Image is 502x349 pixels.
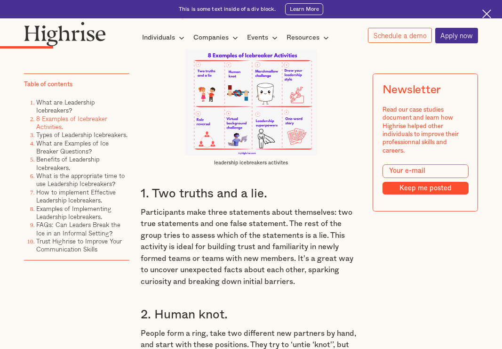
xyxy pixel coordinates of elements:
[36,204,112,221] a: Examples of Implementing Leadership Icebreakers.
[285,3,323,16] a: Learn More
[287,32,332,43] div: Resources
[36,236,122,254] a: Trust Highrise to Improve Your Communication Skills
[36,171,125,188] a: What is the appropriate time to use Leadership Icebreakers?
[368,28,432,43] a: Schedule a demo
[179,6,276,13] div: This is some text inside of a div block.
[185,160,317,166] figcaption: leadership icebreakers activites
[185,49,317,155] img: leadership icebreakers activites
[482,9,492,19] img: Cross icon
[382,164,468,178] input: Your e-mail
[247,32,280,43] div: Events
[36,114,107,131] a: 8 Examples of Icebreaker Activities.
[36,187,116,205] a: How to implement Effective Leadership Icebreakers.
[435,28,478,43] a: Apply now
[24,22,106,47] img: Highrise logo
[36,154,99,172] a: Benefits of Leadership Icebreakers.
[193,32,241,43] div: Companies
[36,130,127,139] a: Types of Leadership Icebreakers.
[142,32,187,43] div: Individuals
[382,106,468,155] div: Read our case studies document and learn how Highrise helped other individuals to improve their p...
[141,207,361,287] p: Participants make three statements about themselves: two true statements and one false statement....
[141,186,361,202] h3: 1. Two truths and a lie.
[382,164,468,195] form: Modal Form
[36,220,120,237] a: FAQs: Can Leaders Break the Ice in an Informal Setting?
[36,97,95,115] a: What are Leadership Icebreakers?
[24,81,72,89] div: Table of contents
[382,182,468,195] input: Keep me posted
[193,32,229,43] div: Companies
[142,32,175,43] div: Individuals
[287,32,319,43] div: Resources
[382,83,441,97] div: Newsletter
[36,138,109,156] a: What are Examples of Ice Breaker Questions?
[141,307,361,323] h3: 2. Human knot.
[247,32,268,43] div: Events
